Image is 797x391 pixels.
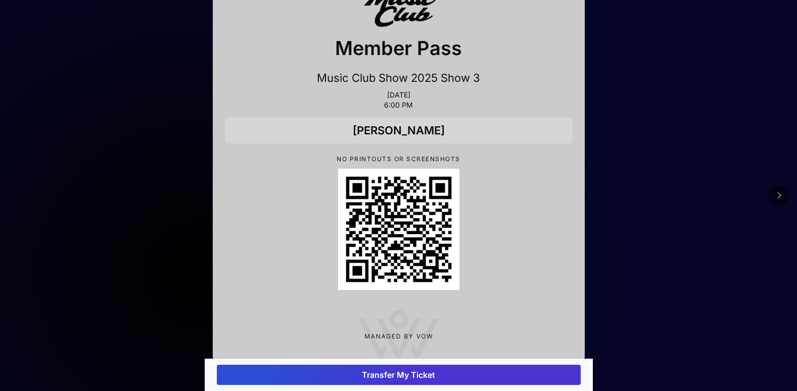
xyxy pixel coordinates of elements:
p: [DATE] [225,91,573,99]
p: Member Pass [225,33,573,63]
button: Transfer My Ticket [217,365,581,385]
p: 6:00 PM [225,101,573,109]
p: NO PRINTOUTS OR SCREENSHOTS [225,156,573,163]
div: QR Code [338,169,459,290]
div: [PERSON_NAME] [225,117,573,143]
p: Music Club Show 2025 Show 3 [225,71,573,85]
